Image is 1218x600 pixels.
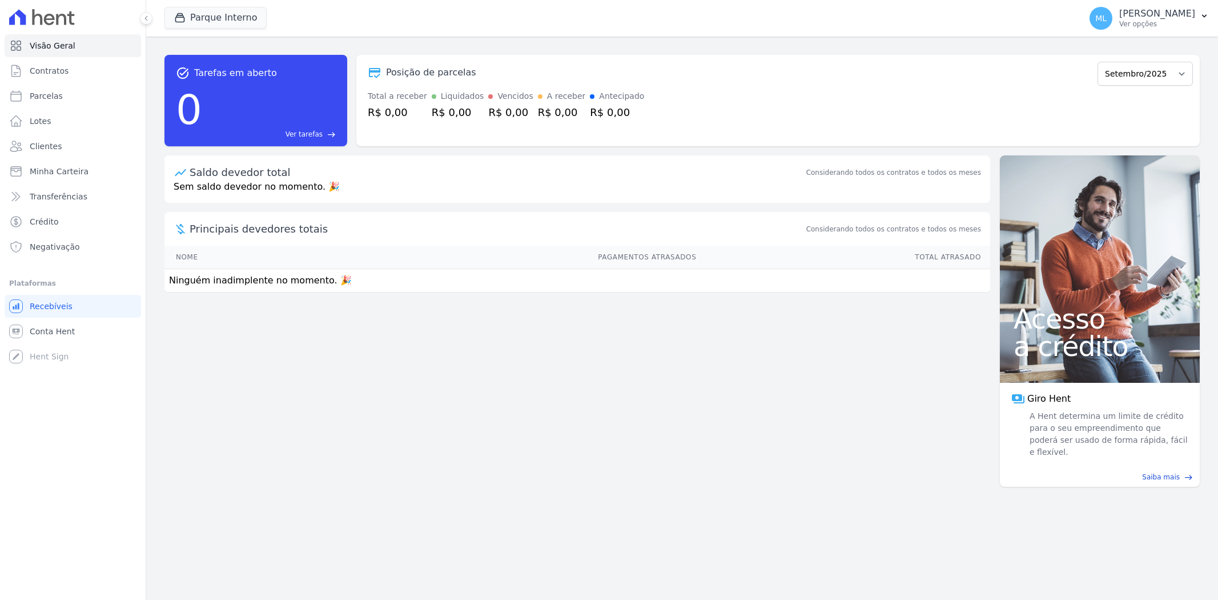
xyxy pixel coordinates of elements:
div: Considerando todos os contratos e todos os meses [806,167,981,178]
span: Giro Hent [1027,392,1071,406]
span: Conta Hent [30,326,75,337]
span: Transferências [30,191,87,202]
a: Recebíveis [5,295,141,318]
div: R$ 0,00 [488,105,533,120]
p: [PERSON_NAME] [1119,8,1195,19]
a: Crédito [5,210,141,233]
div: Total a receber [368,90,427,102]
span: A Hent determina um limite de crédito para o seu empreendimento que poderá ser usado de forma ráp... [1027,410,1188,458]
a: Clientes [5,135,141,158]
span: Recebíveis [30,301,73,312]
div: R$ 0,00 [590,105,644,120]
a: Parcelas [5,85,141,107]
div: Antecipado [599,90,644,102]
a: Negativação [5,235,141,258]
span: Crédito [30,216,59,227]
button: ML [PERSON_NAME] Ver opções [1080,2,1218,34]
span: Contratos [30,65,69,77]
span: Visão Geral [30,40,75,51]
div: R$ 0,00 [538,105,586,120]
span: Lotes [30,115,51,127]
a: Transferências [5,185,141,208]
a: Visão Geral [5,34,141,57]
div: Saldo devedor total [190,165,804,180]
span: Minha Carteira [30,166,89,177]
div: Vencidos [497,90,533,102]
span: Clientes [30,141,62,152]
a: Minha Carteira [5,160,141,183]
div: R$ 0,00 [432,105,484,120]
span: Acesso [1014,305,1186,333]
span: Tarefas em aberto [194,66,277,80]
span: task_alt [176,66,190,80]
th: Total Atrasado [697,246,990,269]
span: Saiba mais [1142,472,1180,482]
th: Pagamentos Atrasados [312,246,697,269]
th: Nome [164,246,312,269]
div: R$ 0,00 [368,105,427,120]
button: Parque Interno [164,7,267,29]
span: east [327,130,336,139]
a: Conta Hent [5,320,141,343]
a: Contratos [5,59,141,82]
span: ML [1095,14,1107,22]
p: Sem saldo devedor no momento. 🎉 [164,180,990,203]
span: Parcelas [30,90,63,102]
div: Plataformas [9,277,136,290]
a: Lotes [5,110,141,133]
span: Ver tarefas [286,129,323,139]
a: Ver tarefas east [207,129,336,139]
span: a crédito [1014,333,1186,360]
p: Ver opções [1119,19,1195,29]
span: Principais devedores totais [190,221,804,237]
span: Negativação [30,241,80,253]
td: Ninguém inadimplente no momento. 🎉 [164,269,990,293]
span: east [1184,473,1193,482]
span: Considerando todos os contratos e todos os meses [806,224,981,234]
div: Posição de parcelas [386,66,476,79]
div: 0 [176,80,202,139]
div: Liquidados [441,90,484,102]
div: A receber [547,90,586,102]
a: Saiba mais east [1007,472,1193,482]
